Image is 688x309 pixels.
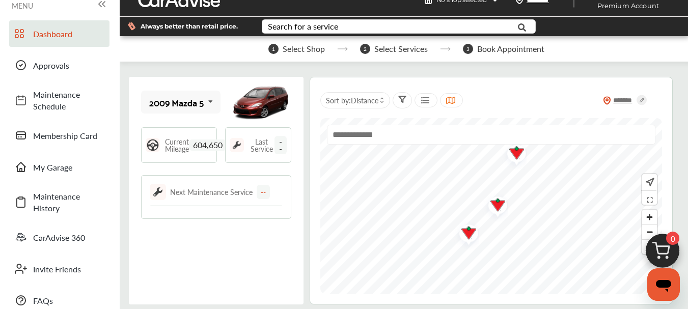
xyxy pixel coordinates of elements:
[274,136,287,154] span: --
[33,232,104,243] span: CarAdvise 360
[189,139,227,151] span: 604,650
[257,185,270,199] div: --
[644,177,654,188] img: recenter.ce011a49.svg
[150,184,166,200] img: maintenance_logo
[642,224,657,239] button: Zoom out
[477,44,544,53] span: Book Appointment
[33,89,104,112] span: Maintenance Schedule
[165,138,189,152] span: Current Mileage
[230,138,244,152] img: maintenance_logo
[33,190,104,214] span: Maintenance History
[603,96,611,105] img: location_vector_orange.38f05af8.svg
[33,60,104,71] span: Approvals
[337,47,348,51] img: stepper-arrow.e24c07c6.svg
[452,219,477,249] div: Map marker
[33,263,104,275] span: Invite Friends
[9,185,109,219] a: Maintenance History
[326,95,378,105] span: Sort by :
[230,79,291,125] img: mobile_5971_st0640_046.jpg
[500,139,527,170] img: logo-canadian-tire.png
[360,44,370,54] span: 2
[9,256,109,282] a: Invite Friends
[481,191,508,221] img: logo-canadian-tire.png
[351,95,378,105] span: Distance
[33,28,104,40] span: Dashboard
[642,210,657,224] button: Zoom in
[12,2,33,10] span: MENU
[481,191,506,221] div: Map marker
[9,224,109,250] a: CarAdvise 360
[374,44,428,53] span: Select Services
[9,83,109,117] a: Maintenance Schedule
[9,154,109,180] a: My Garage
[9,20,109,47] a: Dashboard
[141,23,238,30] span: Always better than retail price.
[128,22,135,31] img: dollor_label_vector.a70140d1.svg
[320,118,667,294] canvas: Map
[9,52,109,78] a: Approvals
[268,22,338,31] div: Search for a service
[9,122,109,149] a: Membership Card
[170,187,253,197] div: Next Maintenance Service
[440,47,451,51] img: stepper-arrow.e24c07c6.svg
[666,232,679,245] span: 0
[146,138,160,152] img: steering_logo
[268,44,279,54] span: 1
[283,44,325,53] span: Select Shop
[647,268,680,301] iframe: Botón para iniciar la ventana de mensajería
[638,229,687,278] img: cart_icon.3d0951e8.svg
[463,44,473,54] span: 3
[452,219,479,249] img: logo-canadian-tire.png
[584,1,667,11] span: Premium Account
[500,139,525,170] div: Map marker
[149,97,204,107] div: 2009 Mazda 5
[150,205,283,206] img: border-line.da1032d4.svg
[249,138,274,152] span: Last Service
[33,130,104,142] span: Membership Card
[33,295,104,306] span: FAQs
[33,161,104,173] span: My Garage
